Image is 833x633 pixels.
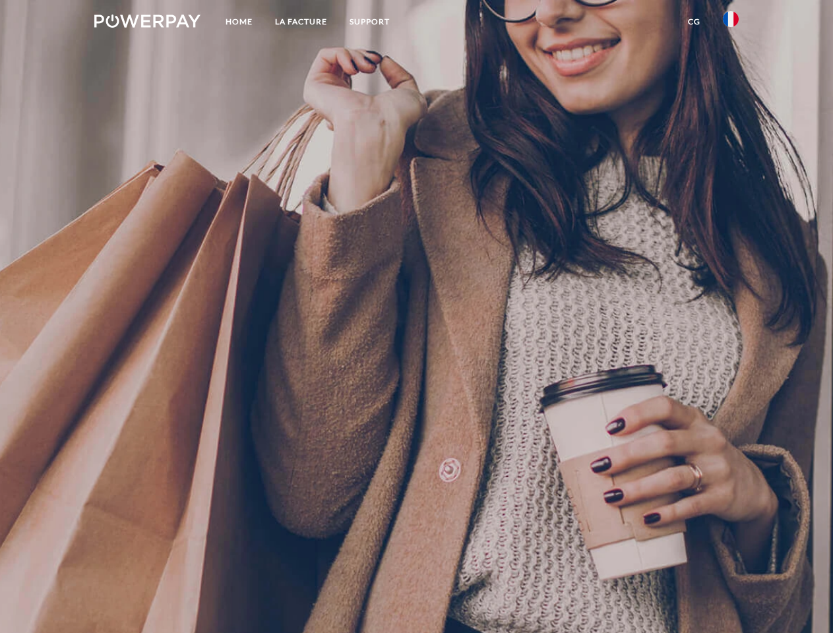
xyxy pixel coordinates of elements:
[677,10,712,34] a: CG
[94,15,201,28] img: logo-powerpay-white.svg
[723,11,739,27] img: fr
[338,10,401,34] a: Support
[264,10,338,34] a: LA FACTURE
[214,10,264,34] a: Home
